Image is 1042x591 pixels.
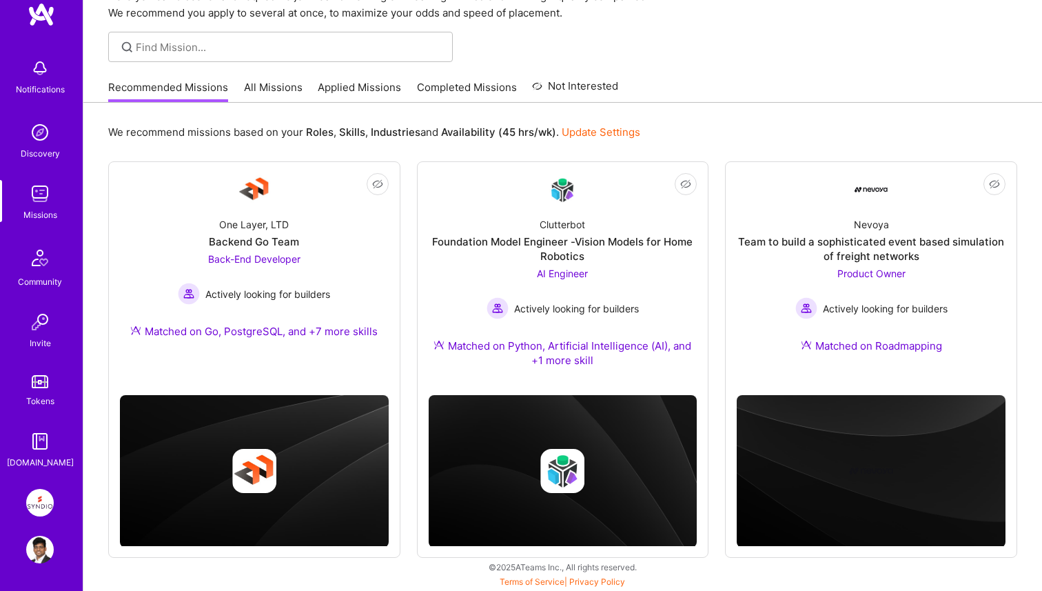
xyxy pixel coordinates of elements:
[801,339,812,350] img: Ateam Purple Icon
[130,325,141,336] img: Ateam Purple Icon
[500,577,564,587] a: Terms of Service
[26,180,54,208] img: teamwork
[7,455,74,470] div: [DOMAIN_NAME]
[562,126,640,139] a: Update Settings
[540,449,584,493] img: Company logo
[795,297,817,319] img: Actively looking for builders
[441,126,556,139] b: Availability (45 hrs/wk)
[21,146,60,161] div: Discovery
[433,339,445,350] img: Ateam Purple Icon
[372,179,383,190] i: icon EyeClosed
[136,40,442,54] input: Find Mission...
[23,536,57,563] a: User Avatar
[208,253,300,265] span: Back-End Developer
[120,395,389,547] img: cover
[178,283,200,305] img: Actively looking for builders
[537,268,588,279] span: AI Engineer
[32,375,48,388] img: tokens
[244,80,303,103] a: All Missions
[339,126,365,139] b: Skills
[989,179,1000,190] i: icon EyeClosed
[30,336,51,350] div: Invite
[546,174,579,206] img: Company Logo
[429,339,697,368] div: Matched on Python, Artificial Intelligence (AI), and +1 more skill
[108,80,228,103] a: Recommended Missions
[205,287,330,301] span: Actively looking for builders
[569,577,625,587] a: Privacy Policy
[26,54,54,82] img: bell
[219,217,289,232] div: One Layer, LTD
[108,125,640,139] p: We recommend missions based on your , , and .
[232,449,276,493] img: Company logo
[23,241,57,274] img: Community
[306,126,334,139] b: Roles
[23,489,57,517] a: Syndio: Transformation Engine Modernization
[318,80,401,103] a: Applied Missions
[487,297,509,319] img: Actively looking for builders
[26,536,54,563] img: User Avatar
[371,126,420,139] b: Industries
[26,308,54,336] img: Invite
[417,80,517,103] a: Completed Missions
[28,2,55,27] img: logo
[130,324,378,339] div: Matched on Go, PostgreSQL, and +7 more skills
[737,395,1005,547] img: cover
[238,173,271,206] img: Company Logo
[26,428,54,455] img: guide book
[801,339,942,353] div: Matched on Roadmapping
[26,119,54,146] img: discovery
[540,217,585,232] div: Clutterbot
[23,208,57,222] div: Missions
[532,78,618,103] a: Not Interested
[500,577,625,587] span: |
[737,173,1005,370] a: Company LogoNevoyaTeam to build a sophisticated event based simulation of freight networksProduct...
[26,394,54,408] div: Tokens
[514,301,639,316] span: Actively looking for builders
[823,301,948,316] span: Actively looking for builders
[83,550,1042,584] div: © 2025 ATeams Inc., All rights reserved.
[680,179,691,190] i: icon EyeClosed
[18,274,62,289] div: Community
[120,173,389,355] a: Company LogoOne Layer, LTDBackend Go TeamBack-End Developer Actively looking for buildersActively...
[837,268,906,279] span: Product Owner
[737,234,1005,263] div: Team to build a sophisticated event based simulation of freight networks
[855,187,888,192] img: Company Logo
[119,39,135,55] i: icon SearchGrey
[429,395,697,547] img: cover
[854,217,889,232] div: Nevoya
[429,234,697,263] div: Foundation Model Engineer -Vision Models for Home Robotics
[429,173,697,384] a: Company LogoClutterbotFoundation Model Engineer -Vision Models for Home RoboticsAI Engineer Activ...
[849,449,893,493] img: Company logo
[26,489,54,517] img: Syndio: Transformation Engine Modernization
[16,82,65,97] div: Notifications
[209,234,299,249] div: Backend Go Team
